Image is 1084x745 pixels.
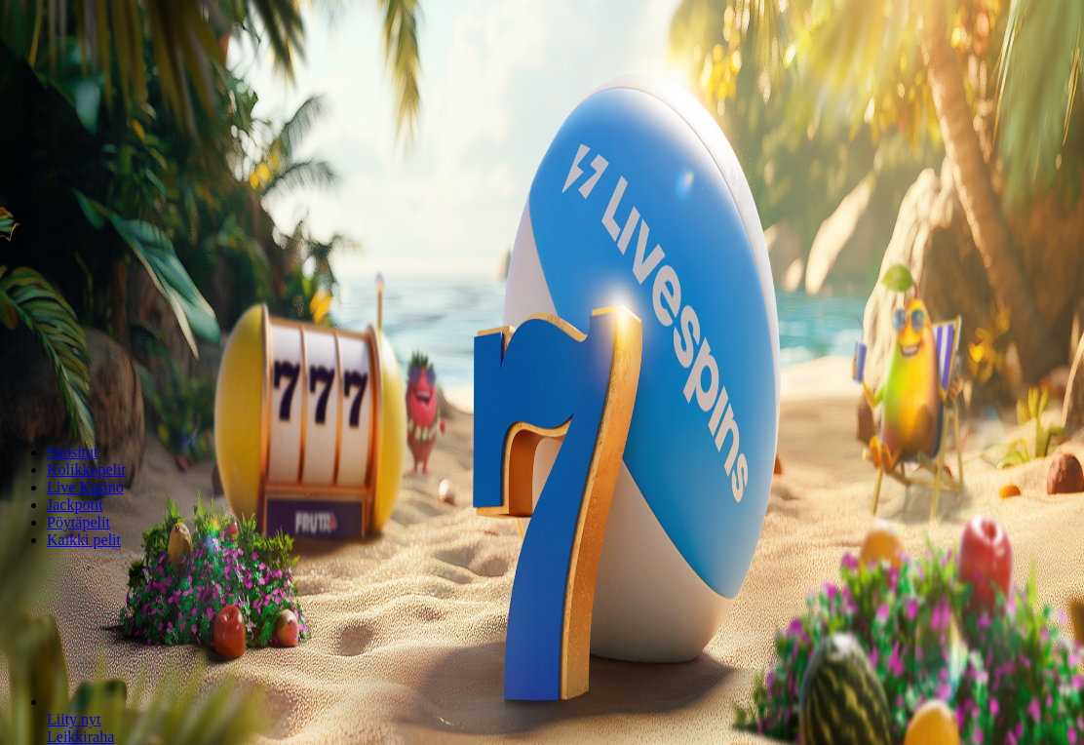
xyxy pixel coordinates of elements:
[8,411,1076,549] nav: Lobby
[47,496,103,513] span: Jackpotit
[47,514,110,530] span: Pöytäpelit
[47,728,114,745] a: Gates of Olympus Super Scatter
[47,711,101,727] a: Gates of Olympus Super Scatter
[47,479,124,495] a: Live Kasino
[47,461,126,478] a: Kolikkopelit
[47,531,121,548] span: Kaikki pelit
[47,444,97,460] a: Suositut
[47,711,101,727] span: Liity nyt
[8,411,1076,585] header: Lobby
